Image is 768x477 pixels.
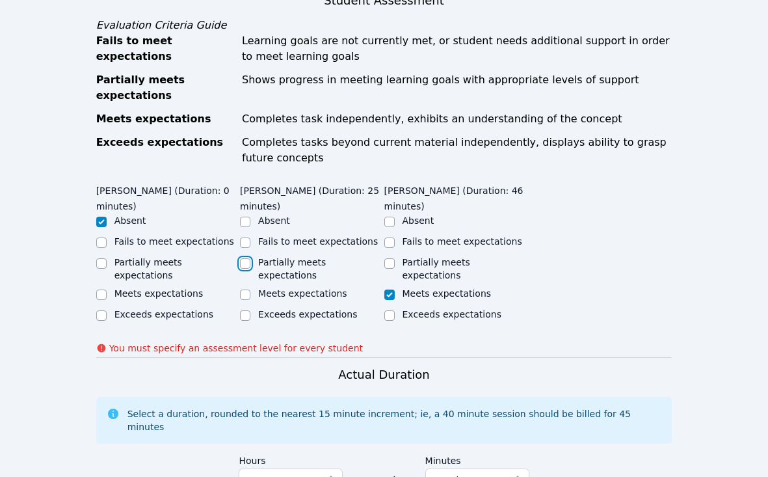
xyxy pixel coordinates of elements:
[96,179,240,214] legend: [PERSON_NAME] (Duration: 0 minutes)
[403,257,470,280] label: Partially meets expectations
[114,288,204,299] label: Meets expectations
[96,135,234,166] div: Exceeds expectations
[403,236,522,247] label: Fails to meet expectations
[258,309,357,320] label: Exceeds expectations
[96,33,234,64] div: Fails to meet expectations
[114,309,213,320] label: Exceeds expectations
[258,215,290,226] label: Absent
[114,236,234,247] label: Fails to meet expectations
[258,257,326,280] label: Partially meets expectations
[242,135,672,166] div: Completes tasks beyond current material independently, displays ability to grasp future concepts
[127,407,662,433] div: Select a duration, rounded to the nearest 15 minute increment; ie, a 40 minute session should be ...
[384,179,528,214] legend: [PERSON_NAME] (Duration: 46 minutes)
[403,215,434,226] label: Absent
[240,179,384,214] legend: [PERSON_NAME] (Duration: 25 minutes)
[96,72,234,103] div: Partially meets expectations
[425,449,529,469] label: Minutes
[258,288,347,299] label: Meets expectations
[96,18,672,33] div: Evaluation Criteria Guide
[114,257,182,280] label: Partially meets expectations
[338,366,429,384] h3: Actual Duration
[403,288,492,299] label: Meets expectations
[242,72,672,103] div: Shows progress in meeting learning goals with appropriate levels of support
[109,342,363,355] p: You must specify an assessment level for every student
[403,309,501,320] label: Exceeds expectations
[242,33,672,64] div: Learning goals are not currently met, or student needs additional support in order to meet learni...
[242,111,672,127] div: Completes task independently, exhibits an understanding of the concept
[114,215,146,226] label: Absent
[258,236,378,247] label: Fails to meet expectations
[239,449,343,469] label: Hours
[96,111,234,127] div: Meets expectations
